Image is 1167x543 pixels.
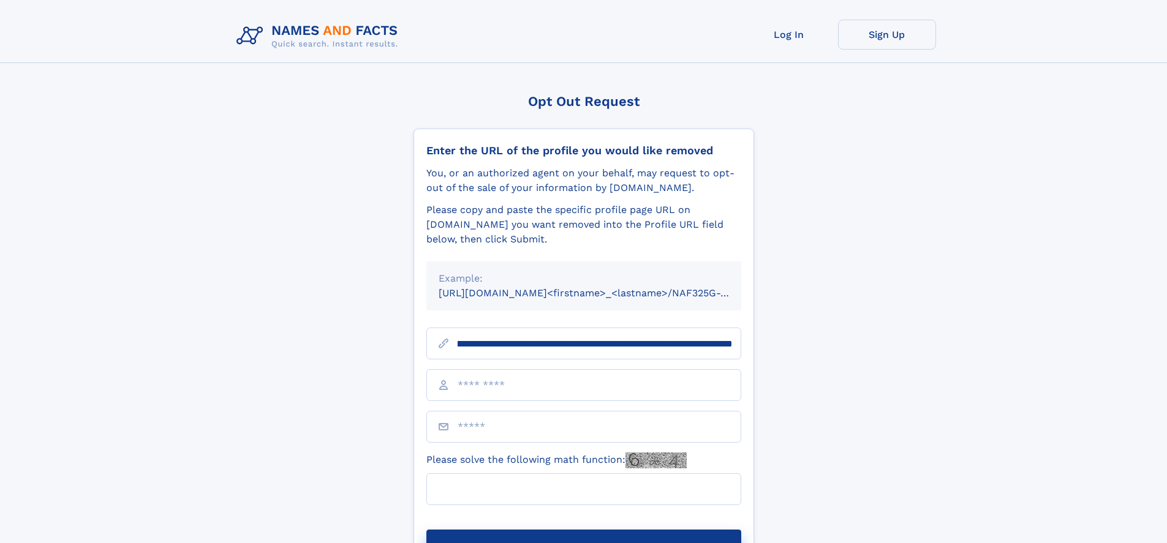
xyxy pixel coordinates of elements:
[740,20,838,50] a: Log In
[439,271,729,286] div: Example:
[838,20,936,50] a: Sign Up
[426,452,687,468] label: Please solve the following math function:
[439,287,765,299] small: [URL][DOMAIN_NAME]<firstname>_<lastname>/NAF325G-xxxxxxxx
[426,144,741,157] div: Enter the URL of the profile you would like removed
[426,166,741,195] div: You, or an authorized agent on your behalf, may request to opt-out of the sale of your informatio...
[232,20,408,53] img: Logo Names and Facts
[414,94,754,109] div: Opt Out Request
[426,203,741,247] div: Please copy and paste the specific profile page URL on [DOMAIN_NAME] you want removed into the Pr...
